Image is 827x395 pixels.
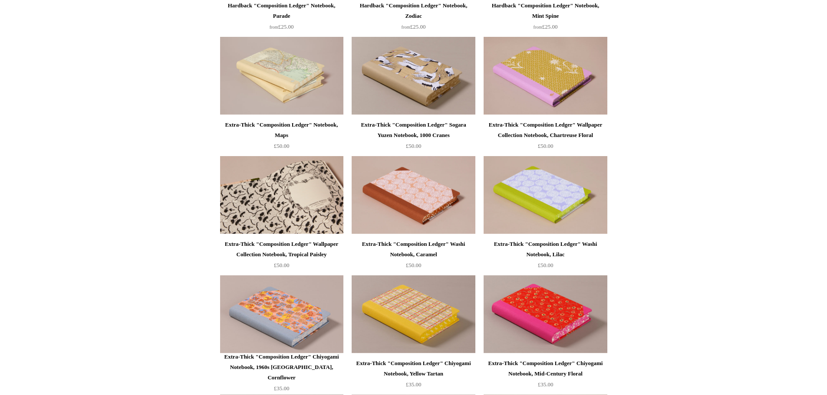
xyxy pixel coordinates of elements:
a: Extra-Thick "Composition Ledger" Washi Notebook, Caramel £50.00 [352,239,475,274]
img: Extra-Thick "Composition Ledger" Washi Notebook, Caramel [352,156,475,234]
a: Extra-Thick "Composition Ledger" Notebook, Maps £50.00 [220,120,343,155]
img: Extra-Thick "Composition Ledger" Sogara Yuzen Notebook, 1000 Cranes [352,37,475,115]
span: £35.00 [406,381,422,388]
span: from [402,25,410,29]
img: Extra-Thick "Composition Ledger" Washi Notebook, Lilac [484,156,607,234]
a: Hardback "Composition Ledger" Notebook, Parade from£25.00 [220,0,343,36]
span: £25.00 [270,23,294,30]
a: Extra-Thick "Composition Ledger" Chiyogami Notebook, Yellow Tartan £35.00 [352,358,475,394]
div: Extra-Thick "Composition Ledger" Chiyogami Notebook, Yellow Tartan [354,358,473,379]
div: Extra-Thick "Composition Ledger" Washi Notebook, Lilac [486,239,605,260]
a: Extra-Thick "Composition Ledger" Chiyogami Notebook, 1960s Japan, Cornflower Extra-Thick "Composi... [220,275,343,353]
a: Extra-Thick "Composition Ledger" Sogara Yuzen Notebook, 1000 Cranes Extra-Thick "Composition Ledg... [352,37,475,115]
div: Extra-Thick "Composition Ledger" Wallpaper Collection Notebook, Tropical Paisley [222,239,341,260]
span: £25.00 [534,23,558,30]
span: £50.00 [274,143,290,149]
a: Extra-Thick "Composition Ledger" Wallpaper Collection Notebook, Chartreuse Floral Extra-Thick "Co... [484,37,607,115]
div: Extra-Thick "Composition Ledger" Chiyogami Notebook, 1960s [GEOGRAPHIC_DATA], Cornflower [222,352,341,383]
span: £25.00 [402,23,426,30]
span: £35.00 [538,381,554,388]
a: Extra-Thick "Composition Ledger" Sogara Yuzen Notebook, 1000 Cranes £50.00 [352,120,475,155]
span: from [270,25,278,29]
a: Hardback "Composition Ledger" Notebook, Zodiac from£25.00 [352,0,475,36]
img: Extra-Thick "Composition Ledger" Chiyogami Notebook, 1960s Japan, Cornflower [220,275,343,353]
a: Extra-Thick "Composition Ledger" Washi Notebook, Lilac Extra-Thick "Composition Ledger" Washi Not... [484,156,607,234]
a: Extra-Thick "Composition Ledger" Washi Notebook, Caramel Extra-Thick "Composition Ledger" Washi N... [352,156,475,234]
div: Hardback "Composition Ledger" Notebook, Parade [222,0,341,21]
div: Extra-Thick "Composition Ledger" Wallpaper Collection Notebook, Chartreuse Floral [486,120,605,140]
a: Extra-Thick "Composition Ledger" Washi Notebook, Lilac £50.00 [484,239,607,274]
div: Extra-Thick "Composition Ledger" Washi Notebook, Caramel [354,239,473,260]
div: Extra-Thick "Composition Ledger" Sogara Yuzen Notebook, 1000 Cranes [354,120,473,140]
a: Extra-Thick "Composition Ledger" Chiyogami Notebook, 1960s [GEOGRAPHIC_DATA], Cornflower £35.00 [220,352,343,394]
div: Extra-Thick "Composition Ledger" Chiyogami Notebook, Mid-Century Floral [486,358,605,379]
a: Extra-Thick "Composition Ledger" Wallpaper Collection Notebook, Tropical Paisley Extra-Thick "Com... [220,156,343,234]
a: Extra-Thick "Composition Ledger" Notebook, Maps Extra-Thick "Composition Ledger" Notebook, Maps [220,37,343,115]
span: £50.00 [406,143,422,149]
img: Extra-Thick "Composition Ledger" Notebook, Maps [220,37,343,115]
a: Extra-Thick "Composition Ledger" Chiyogami Notebook, Mid-Century Floral Extra-Thick "Composition ... [484,275,607,353]
img: Extra-Thick "Composition Ledger" Chiyogami Notebook, Yellow Tartan [352,275,475,353]
img: Extra-Thick "Composition Ledger" Chiyogami Notebook, Mid-Century Floral [484,275,607,353]
a: Hardback "Composition Ledger" Notebook, Mint Spine from£25.00 [484,0,607,36]
a: Extra-Thick "Composition Ledger" Wallpaper Collection Notebook, Tropical Paisley £50.00 [220,239,343,274]
span: £50.00 [538,143,554,149]
div: Hardback "Composition Ledger" Notebook, Mint Spine [486,0,605,21]
img: Extra-Thick "Composition Ledger" Wallpaper Collection Notebook, Tropical Paisley [220,156,343,234]
div: Hardback "Composition Ledger" Notebook, Zodiac [354,0,473,21]
img: Extra-Thick "Composition Ledger" Wallpaper Collection Notebook, Chartreuse Floral [484,37,607,115]
span: from [534,25,542,29]
div: Extra-Thick "Composition Ledger" Notebook, Maps [222,120,341,140]
a: Extra-Thick "Composition Ledger" Chiyogami Notebook, Yellow Tartan Extra-Thick "Composition Ledge... [352,275,475,353]
a: Extra-Thick "Composition Ledger" Chiyogami Notebook, Mid-Century Floral £35.00 [484,358,607,394]
span: £50.00 [538,262,554,268]
span: £35.00 [274,385,290,392]
span: £50.00 [406,262,422,268]
a: Extra-Thick "Composition Ledger" Wallpaper Collection Notebook, Chartreuse Floral £50.00 [484,120,607,155]
span: £50.00 [274,262,290,268]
